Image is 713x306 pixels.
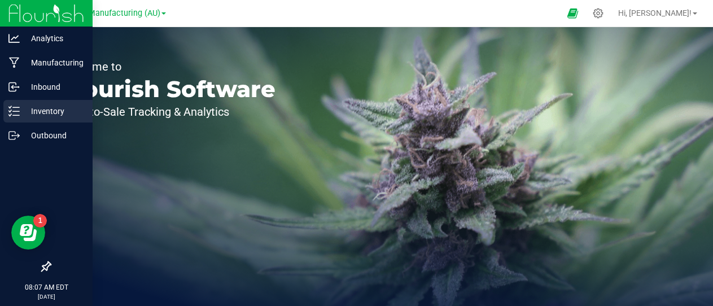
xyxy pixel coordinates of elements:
p: Manufacturing [20,56,88,69]
inline-svg: Outbound [8,130,20,141]
p: 08:07 AM EDT [5,282,88,292]
inline-svg: Inbound [8,81,20,93]
iframe: Resource center [11,216,45,250]
iframe: Resource center unread badge [33,214,47,228]
span: Hi, [PERSON_NAME]! [618,8,692,18]
p: Welcome to [61,61,275,72]
div: Manage settings [591,8,605,19]
inline-svg: Inventory [8,106,20,117]
span: Stash Manufacturing (AU) [65,8,160,18]
p: Inbound [20,80,88,94]
inline-svg: Analytics [8,33,20,44]
inline-svg: Manufacturing [8,57,20,68]
p: Outbound [20,129,88,142]
p: [DATE] [5,292,88,301]
p: Inventory [20,104,88,118]
span: Open Ecommerce Menu [560,2,585,24]
p: Analytics [20,32,88,45]
p: Seed-to-Sale Tracking & Analytics [61,106,275,117]
p: Flourish Software [61,78,275,100]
